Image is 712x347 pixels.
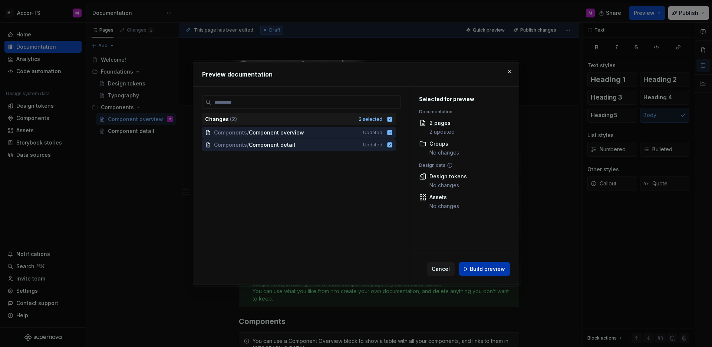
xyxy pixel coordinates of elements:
div: 2 pages [429,119,455,127]
span: ( 2 ) [230,116,237,122]
div: No changes [429,149,459,156]
div: Changes [205,116,354,123]
span: Updated [363,130,382,136]
span: / [247,129,249,136]
span: Component detail [249,141,295,149]
span: / [247,141,249,149]
span: Updated [363,142,382,148]
div: Assets [429,194,459,201]
div: Selected for preview [419,95,501,103]
span: Components [214,129,247,136]
button: Cancel [427,262,455,276]
div: 2 selected [359,116,382,122]
button: Build preview [459,262,510,276]
h2: Preview documentation [202,70,510,79]
span: Component overview [249,129,304,136]
div: 2 updated [429,128,455,136]
span: Components [214,141,247,149]
div: Design data [419,162,501,168]
span: Build preview [470,265,505,273]
span: Cancel [432,265,450,273]
div: No changes [429,202,459,210]
div: No changes [429,182,467,189]
div: Groups [429,140,459,147]
div: Documentation [419,109,501,115]
div: Design tokens [429,173,467,180]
